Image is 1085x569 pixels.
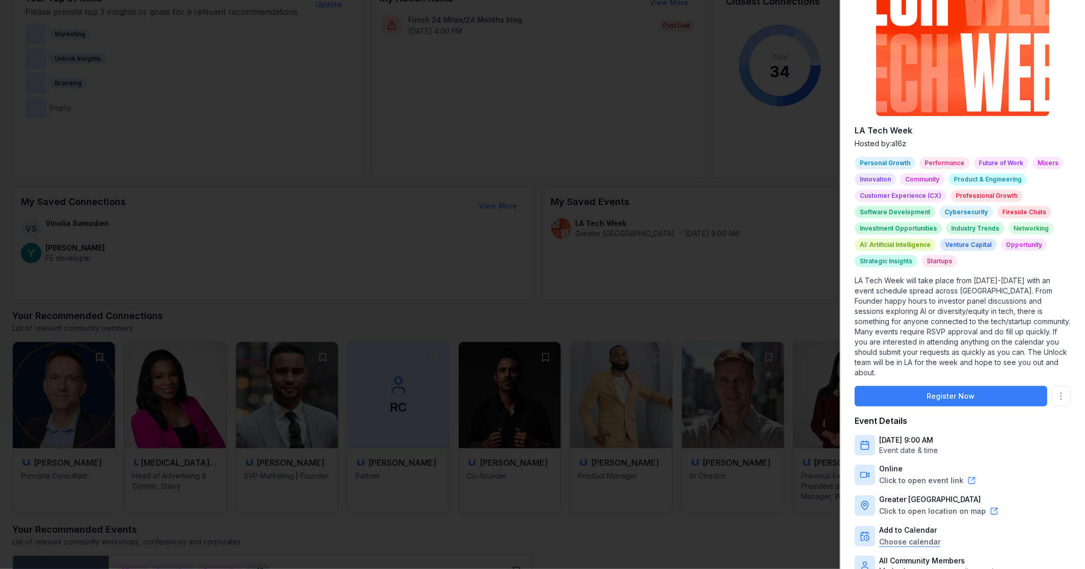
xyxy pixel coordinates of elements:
[879,506,986,516] a: Click to open location on map
[855,173,896,186] div: Innovation
[855,415,1071,427] h4: Event Details
[949,173,1027,186] div: Product & Engineering
[951,190,1023,202] div: Professional Growth
[919,157,970,169] div: Performance
[922,255,957,267] div: Startups
[855,239,936,251] div: AI: Artificial Intelligence
[879,475,976,486] button: Click to open event link
[974,157,1028,169] div: Future of Work
[879,537,940,547] button: Choose calendar
[879,506,998,516] button: Click to open location on map
[879,494,998,505] p: Greater [GEOGRAPHIC_DATA]
[879,475,963,486] a: Click to open event link
[1008,222,1054,235] div: Networking
[879,435,938,445] p: [DATE] 9:00 AM
[855,222,942,235] div: Investment Opportunities
[855,157,915,169] div: Personal Growth
[855,206,935,218] div: Software Development
[855,276,1071,378] p: LA Tech Week will take place from [DATE]-[DATE] with an event schedule spread across [GEOGRAPHIC_...
[855,386,1047,406] button: Register Now
[879,464,976,474] p: Online
[879,445,938,456] p: Event date & time
[1032,157,1064,169] div: Mixers
[939,206,993,218] div: Cybersecurity
[879,556,994,566] p: All Community Members
[900,173,945,186] div: Community
[997,206,1051,218] div: Fireside Chats
[855,190,947,202] div: Customer Experience (CX)
[879,525,940,535] p: Add to Calendar
[940,239,997,251] div: Venture Capital
[1001,239,1047,251] div: Opportunity
[855,139,1071,149] p: Hosted by: a16z
[946,222,1004,235] div: Industry Trends
[855,124,1071,136] h2: LA Tech Week
[855,255,917,267] div: Strategic Insights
